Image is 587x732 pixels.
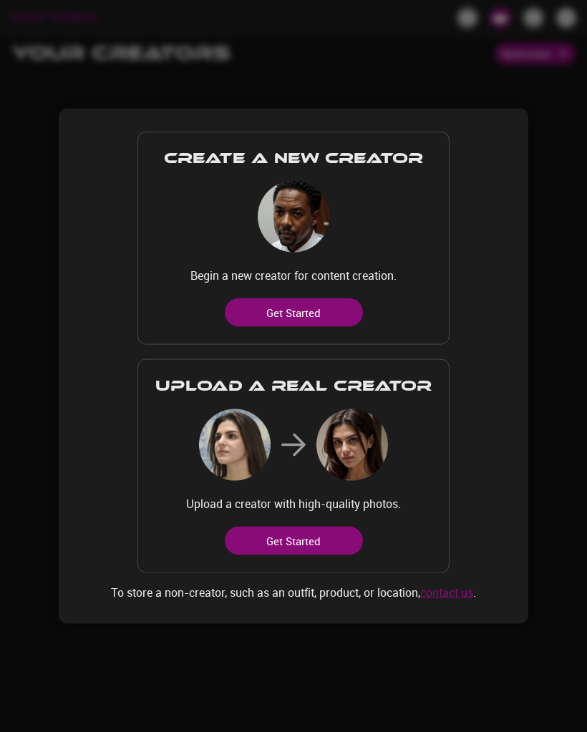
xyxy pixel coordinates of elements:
h2: Create a New Creator [164,149,423,167]
p: Begin a new creator for content creation. [190,267,397,284]
a: contact us [420,585,473,600]
button: Get Started [225,527,363,555]
p: Upload a creator with high-quality photos. [186,495,401,512]
button: Get Started [225,298,363,327]
p: To store a non- creator , such as an outfit, product, or location, . [111,584,476,601]
h2: Upload a Real Creator [155,377,432,395]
